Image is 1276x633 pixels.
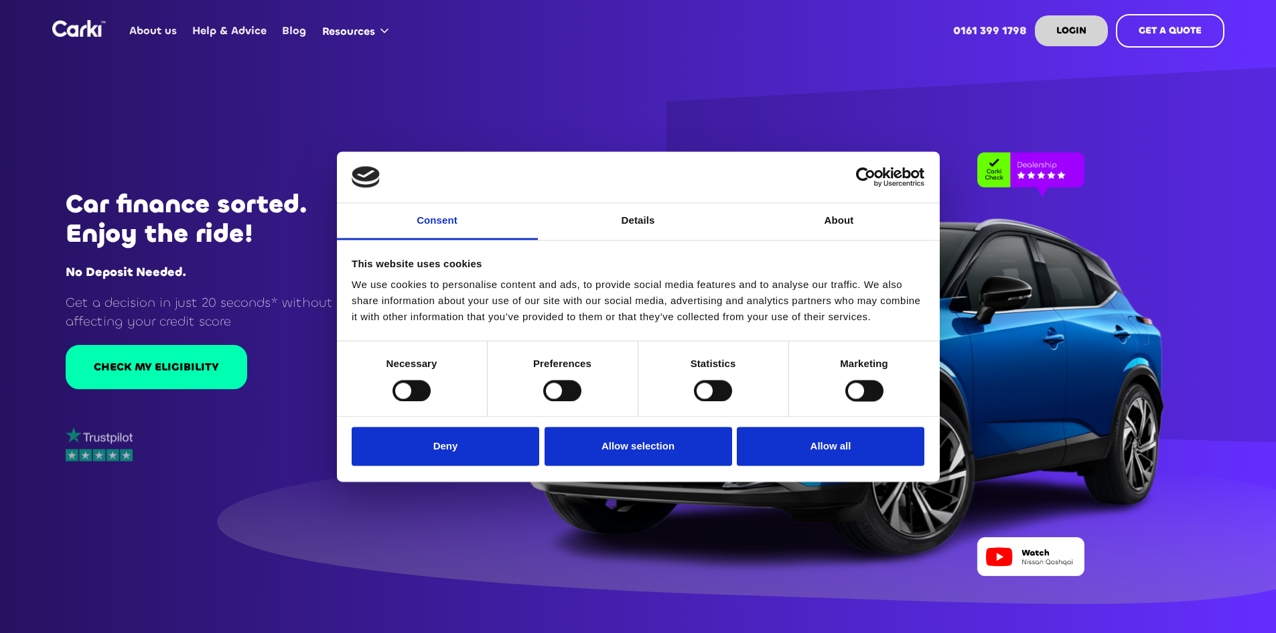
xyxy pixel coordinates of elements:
[352,166,380,188] img: logo
[66,264,186,280] strong: No Deposit Needed.
[337,204,538,240] a: Consent
[66,345,247,389] a: CHECK MY ELIGIBILITY
[322,24,375,39] div: Resources
[275,5,314,57] a: Blog
[1116,14,1224,48] a: GET A QUOTE
[1056,24,1086,37] strong: LOGIN
[122,5,185,57] a: About us
[94,360,219,374] div: CHECK MY ELIGIBILITY
[545,427,732,466] button: Allow selection
[352,256,924,272] div: This website uses cookies
[66,293,366,330] p: Get a decision in just 20 seconds* without affecting your credit score
[945,5,1034,57] a: 0161 399 1798
[538,204,739,240] a: Details
[1139,24,1202,37] strong: GET A QUOTE
[66,190,366,249] h1: Car finance sorted. Enjoy the ride!
[66,427,133,444] img: trustpilot
[739,204,940,240] a: About
[737,427,924,466] button: Allow all
[691,358,736,370] strong: Statistics
[386,358,437,370] strong: Necessary
[533,358,591,370] strong: Preferences
[1035,15,1108,46] a: LOGIN
[314,5,402,56] div: Resources
[66,449,133,462] img: stars
[185,5,275,57] a: Help & Advice
[953,23,1027,38] strong: 0161 399 1798
[52,20,106,37] a: home
[352,427,539,466] button: Deny
[807,167,924,187] a: Usercentrics Cookiebot - opens in a new window
[840,358,888,370] strong: Marketing
[352,277,924,326] div: We use cookies to personalise content and ads, to provide social media features and to analyse ou...
[52,20,106,37] img: Logo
